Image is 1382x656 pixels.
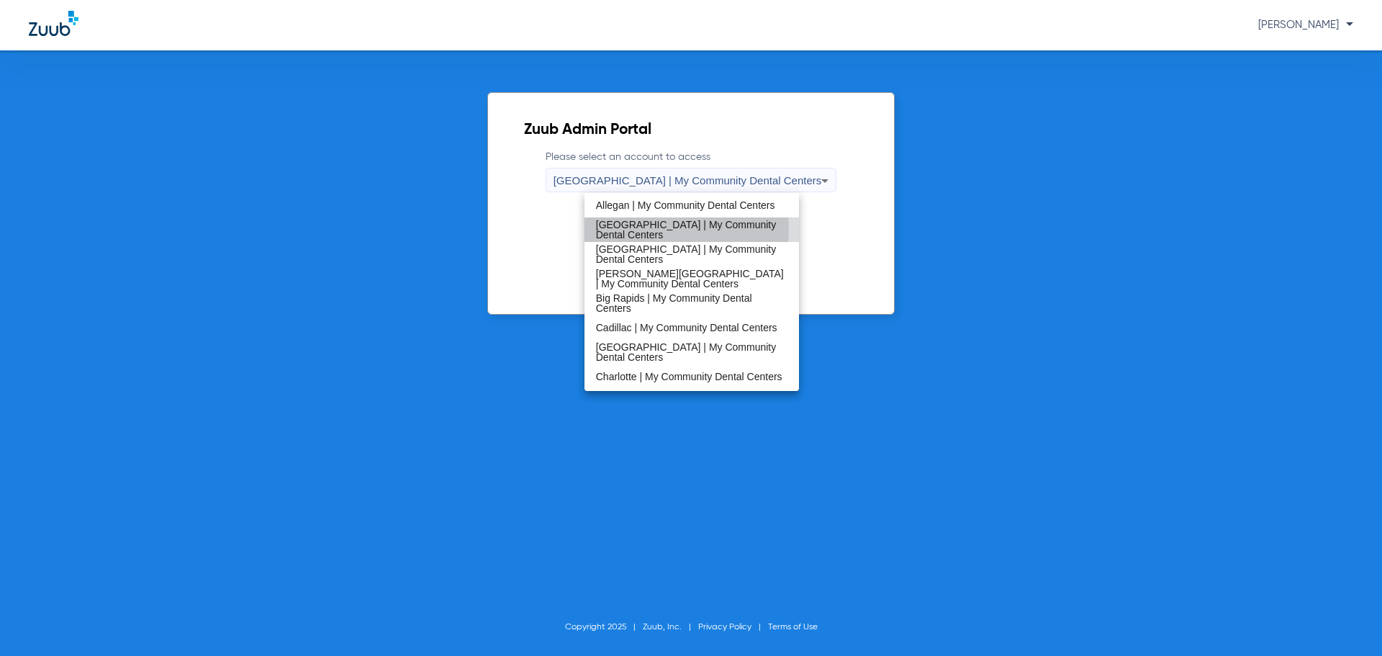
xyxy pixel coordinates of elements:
a: Privacy Policy [698,623,751,632]
img: Zuub Logo [29,11,78,36]
a: Terms of Use [768,623,818,632]
span: Access Account [652,255,730,266]
button: Access Account [623,246,759,274]
li: Zuub, Inc. [643,620,698,634]
span: [GEOGRAPHIC_DATA] | My Community Dental Centers [554,174,822,187]
iframe: Chat Widget [1310,587,1382,656]
h2: Zuub Admin Portal [524,123,859,138]
label: Please select an account to access [546,150,837,192]
li: Copyright 2025 [565,620,643,634]
span: [PERSON_NAME] [1258,19,1353,30]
